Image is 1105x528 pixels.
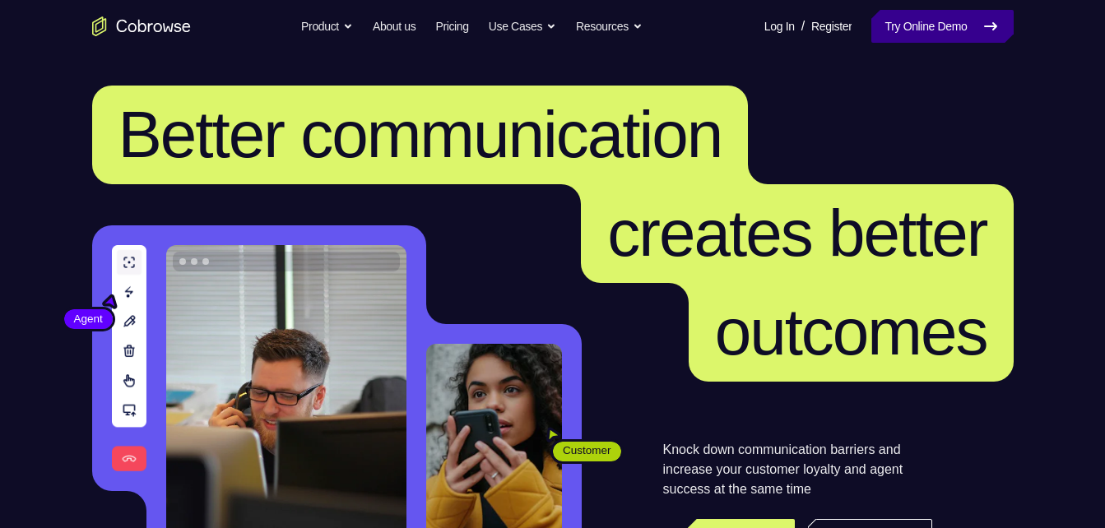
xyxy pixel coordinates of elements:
[489,10,556,43] button: Use Cases
[576,10,643,43] button: Resources
[301,10,353,43] button: Product
[811,10,852,43] a: Register
[435,10,468,43] a: Pricing
[871,10,1013,43] a: Try Online Demo
[92,16,191,36] a: Go to the home page
[663,440,932,499] p: Knock down communication barriers and increase your customer loyalty and agent success at the sam...
[373,10,416,43] a: About us
[764,10,795,43] a: Log In
[607,197,987,270] span: creates better
[118,98,722,171] span: Better communication
[801,16,805,36] span: /
[715,295,987,368] span: outcomes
